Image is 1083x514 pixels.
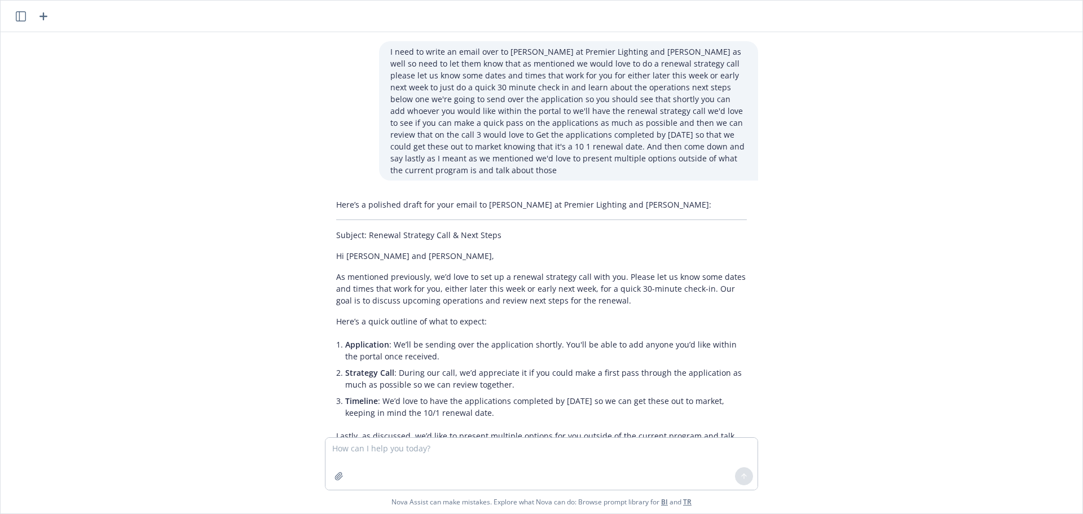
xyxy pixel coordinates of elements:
[345,364,747,393] li: : During our call, we’d appreciate it if you could make a first pass through the application as m...
[336,271,747,306] p: As mentioned previously, we’d love to set up a renewal strategy call with you. Please let us know...
[390,46,747,176] p: I need to write an email over to [PERSON_NAME] at Premier Lighting and [PERSON_NAME] as well so n...
[336,430,747,454] p: Lastly, as discussed, we’d like to present multiple options for you outside of the current progra...
[345,396,378,406] span: Timeline
[336,315,747,327] p: Here’s a quick outline of what to expect:
[345,339,389,350] span: Application
[336,250,747,262] p: Hi [PERSON_NAME] and [PERSON_NAME],
[345,336,747,364] li: : We’ll be sending over the application shortly. You'll be able to add anyone you’d like within t...
[345,367,394,378] span: Strategy Call
[661,497,668,507] a: BI
[5,490,1078,513] span: Nova Assist can make mistakes. Explore what Nova can do: Browse prompt library for and
[683,497,692,507] a: TR
[336,199,747,210] p: Here’s a polished draft for your email to [PERSON_NAME] at Premier Lighting and [PERSON_NAME]:
[345,393,747,421] li: : We’d love to have the applications completed by [DATE] so we can get these out to market, keepi...
[336,229,747,241] p: Subject: Renewal Strategy Call & Next Steps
